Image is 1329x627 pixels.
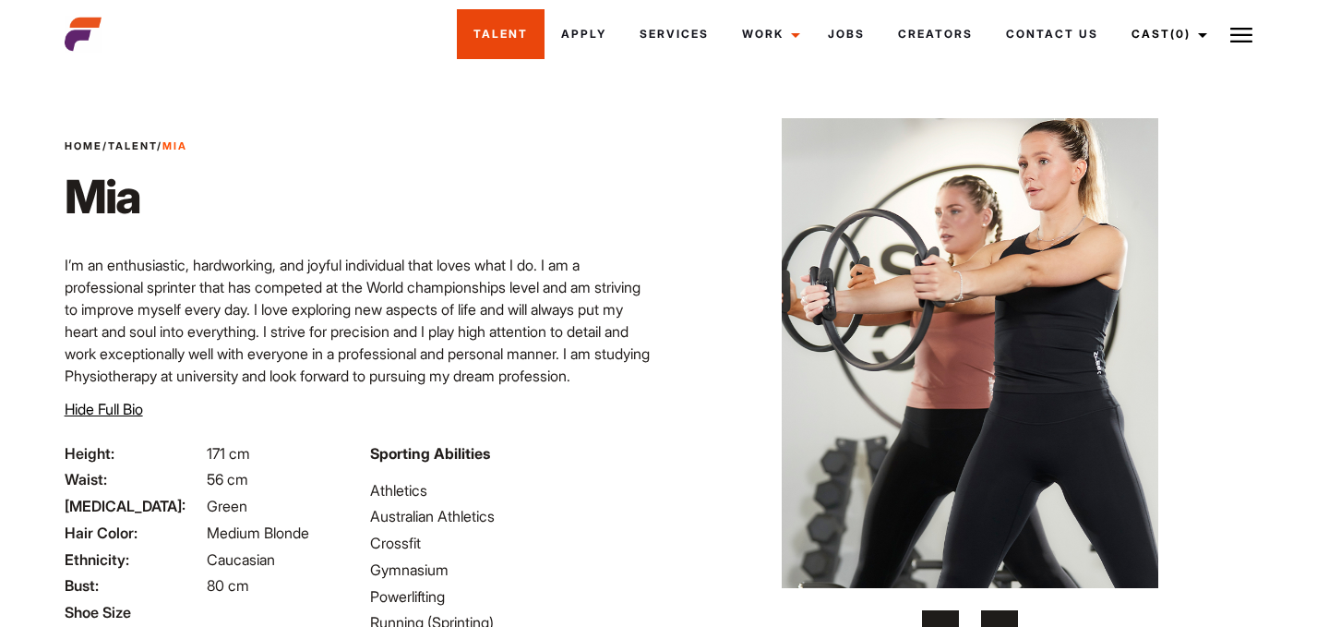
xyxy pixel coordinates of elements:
span: 80 cm [207,576,249,595]
a: Contact Us [989,9,1115,59]
span: Ethnicity: [65,549,203,571]
a: Cast(0) [1115,9,1218,59]
strong: Mia [162,139,187,152]
li: Crossfit [370,532,653,554]
img: Burger icon [1230,24,1252,46]
span: Waist: [65,468,203,490]
span: Caucasian [207,550,275,569]
span: Height: [65,442,203,464]
h1: Mia [65,169,187,224]
span: Bust: [65,574,203,597]
a: Home [65,139,102,152]
span: 171 cm [207,444,250,463]
span: Hide Full Bio [65,400,143,418]
span: (0) [1170,27,1191,41]
a: Talent [108,139,157,152]
a: Services [623,9,725,59]
button: Hide Full Bio [65,398,143,420]
span: Medium Blonde [207,524,309,542]
img: cropped-aefm-brand-fav-22-square.png [65,16,102,53]
li: Australian Athletics [370,505,653,527]
span: Hair Color: [65,522,203,544]
span: 56 cm [207,470,248,488]
li: Gymnasium [370,559,653,581]
a: Work [725,9,811,59]
li: Athletics [370,479,653,501]
a: Talent [457,9,545,59]
a: Creators [881,9,989,59]
span: Green [207,497,247,515]
span: [MEDICAL_DATA]: [65,495,203,517]
a: Apply [545,9,623,59]
strong: Sporting Abilities [370,444,490,463]
a: Jobs [811,9,881,59]
li: Powerlifting [370,585,653,608]
span: / / [65,139,187,154]
p: I’m an enthusiastic, hardworking, and joyful individual that loves what I do. I am a professional... [65,254,653,387]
